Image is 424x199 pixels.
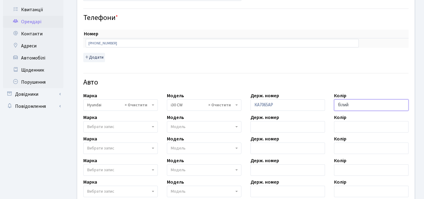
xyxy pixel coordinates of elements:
[87,145,114,151] span: Вибрати запис
[250,92,279,99] label: Держ. номер
[3,40,63,52] a: Адреси
[250,178,279,186] label: Держ. номер
[167,157,184,164] label: Модель
[83,30,361,38] th: Номер
[87,124,114,130] span: Вибрати запис
[87,102,150,108] span: Hyundai
[171,102,234,108] span: i30 CW
[167,178,184,186] label: Модель
[83,114,97,121] label: Марка
[83,99,158,111] span: Hyundai
[83,157,97,164] label: Марка
[3,16,63,28] a: Орендарі
[3,76,63,88] a: Порушення
[167,99,241,111] span: i30 CW
[83,14,409,22] h4: Телефони
[83,178,97,186] label: Марка
[167,114,184,121] label: Модель
[3,88,63,100] a: Довідники
[171,167,186,173] span: Модель
[3,52,63,64] a: Автомобілі
[334,135,346,143] label: Колір
[334,114,346,121] label: Колір
[83,78,409,87] h4: Авто
[334,157,346,164] label: Колір
[167,92,184,99] label: Модель
[250,114,279,121] label: Держ. номер
[3,4,63,16] a: Квитанції
[250,157,279,164] label: Держ. номер
[83,92,97,99] label: Марка
[125,102,147,108] span: Видалити всі елементи
[3,28,63,40] a: Контакти
[83,53,105,62] button: Додати
[208,102,231,108] span: Видалити всі елементи
[334,92,346,99] label: Колір
[3,100,63,112] a: Повідомлення
[83,135,97,143] label: Марка
[3,64,63,76] a: Щоденник
[87,167,114,173] span: Вибрати запис
[87,188,114,194] span: Вибрати запис
[334,178,346,186] label: Колір
[167,135,184,143] label: Модель
[250,135,279,143] label: Держ. номер
[171,145,186,151] span: Модель
[171,124,186,130] span: Модель
[171,188,186,194] span: Модель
